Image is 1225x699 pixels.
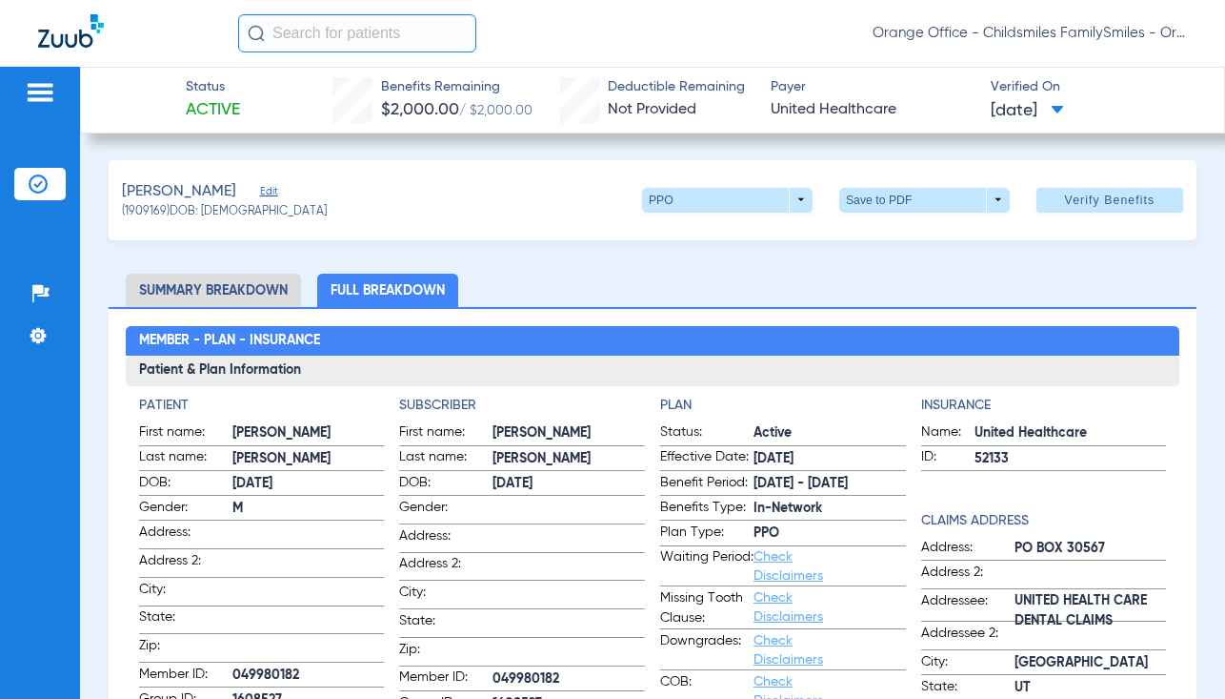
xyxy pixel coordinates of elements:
[492,669,645,689] span: 049980182
[921,422,974,445] span: Name:
[921,624,1014,649] span: Addressee 2:
[660,473,753,496] span: Benefit Period:
[459,104,532,117] span: / $2,000.00
[642,188,813,213] button: PPO
[974,449,1167,469] span: 52133
[660,447,753,470] span: Effective Date:
[399,668,492,690] span: Member ID:
[921,511,1167,531] h4: Claims Address
[139,551,232,577] span: Address 2:
[139,473,232,496] span: DOB:
[660,631,753,669] span: Downgrades:
[399,447,492,470] span: Last name:
[492,449,645,469] span: [PERSON_NAME]
[974,423,1167,443] span: United Healthcare
[126,274,301,307] li: Summary Breakdown
[139,523,232,548] span: Address:
[25,81,55,104] img: hamburger-icon
[139,580,232,606] span: City:
[139,396,385,416] h4: Patient
[660,588,753,628] span: Missing Tooth Clause:
[399,498,492,524] span: Gender:
[608,77,745,97] span: Deductible Remaining
[232,423,385,443] span: [PERSON_NAME]
[232,499,385,519] span: M
[122,204,327,221] span: (1909169) DOB: [DEMOGRAPHIC_DATA]
[1036,188,1183,213] button: Verify Benefits
[381,77,532,97] span: Benefits Remaining
[753,550,823,583] a: Check Disclaimers
[839,188,1010,213] button: Save to PDF
[753,499,906,519] span: In-Network
[232,474,385,494] span: [DATE]
[399,554,492,580] span: Address 2:
[260,185,277,203] span: Edit
[399,422,492,445] span: First name:
[1014,539,1167,559] span: PO BOX 30567
[232,449,385,469] span: [PERSON_NAME]
[991,99,1064,123] span: [DATE]
[660,547,753,586] span: Waiting Period:
[139,607,232,633] span: State:
[139,447,232,470] span: Last name:
[126,356,1180,386] h3: Patient & Plan Information
[1065,193,1155,208] span: Verify Benefits
[238,14,476,52] input: Search for patients
[122,180,236,204] span: [PERSON_NAME]
[139,498,232,521] span: Gender:
[381,101,459,118] span: $2,000.00
[660,523,753,545] span: Plan Type:
[399,396,645,416] h4: Subscriber
[753,524,906,544] span: PPO
[921,396,1167,416] h4: Insurance
[248,25,265,42] img: Search Icon
[492,474,645,494] span: [DATE]
[492,423,645,443] span: [PERSON_NAME]
[771,77,974,97] span: Payer
[399,583,492,608] span: City:
[608,102,696,117] span: Not Provided
[753,474,906,494] span: [DATE] - [DATE]
[1130,607,1225,699] iframe: Chat Widget
[186,98,240,122] span: Active
[126,326,1180,357] h2: Member - Plan - Insurance
[771,98,974,122] span: United Healthcare
[399,611,492,637] span: State:
[753,449,906,469] span: [DATE]
[317,274,458,307] li: Full Breakdown
[660,422,753,445] span: Status:
[1014,601,1167,621] span: UNITED HEALTH CARE DENTAL CLAIMS
[232,666,385,686] span: 049980182
[139,665,232,688] span: Member ID:
[660,396,906,416] h4: Plan
[921,652,1014,675] span: City:
[921,591,1014,622] span: Addressee:
[873,24,1187,43] span: Orange Office - Childsmiles FamilySmiles - Orange St Dental Associates LLC - Orange General DBA A...
[753,634,823,667] a: Check Disclaimers
[399,473,492,496] span: DOB:
[921,447,974,470] span: ID:
[660,498,753,521] span: Benefits Type:
[921,538,1014,561] span: Address:
[399,640,492,666] span: Zip:
[139,422,232,445] span: First name:
[991,77,1194,97] span: Verified On
[1014,653,1167,673] span: [GEOGRAPHIC_DATA]
[186,77,240,97] span: Status
[921,563,1014,588] span: Address 2:
[38,14,104,48] img: Zuub Logo
[753,423,906,443] span: Active
[139,636,232,662] span: Zip:
[399,526,492,552] span: Address:
[753,591,823,624] a: Check Disclaimers
[1014,678,1167,698] span: UT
